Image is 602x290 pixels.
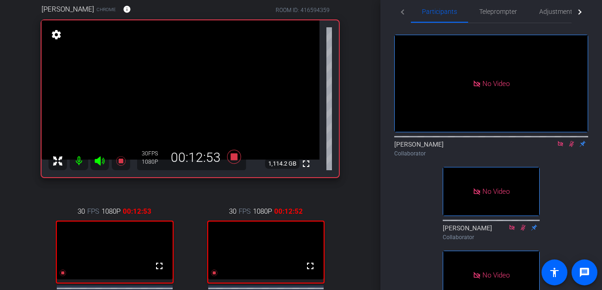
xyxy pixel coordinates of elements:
div: 30 [142,150,165,157]
span: No Video [482,187,510,196]
span: FPS [148,150,158,157]
span: 00:12:53 [123,206,151,216]
span: 1,114.2 GB [265,158,300,169]
span: FPS [87,206,99,216]
div: [PERSON_NAME] [394,140,588,158]
span: 1080P [253,206,272,216]
span: Chrome [96,6,116,13]
span: Participants [422,8,457,15]
div: [PERSON_NAME] [443,223,540,241]
div: 00:12:53 [165,150,227,166]
mat-icon: settings [50,29,63,40]
mat-icon: fullscreen [305,260,316,271]
div: Collaborator [443,233,540,241]
div: ROOM ID: 416594359 [276,6,330,14]
mat-icon: fullscreen [301,158,312,169]
span: Teleprompter [479,8,517,15]
span: No Video [482,79,510,87]
div: Collaborator [394,149,588,158]
span: 30 [229,206,236,216]
mat-icon: info [123,5,131,13]
span: 00:12:52 [274,206,303,216]
mat-icon: accessibility [549,267,560,278]
span: FPS [239,206,251,216]
span: Adjustments [539,8,576,15]
span: [PERSON_NAME] [42,4,94,14]
mat-icon: message [579,267,590,278]
mat-icon: fullscreen [154,260,165,271]
span: 1080P [102,206,120,216]
span: 30 [78,206,85,216]
div: 1080P [142,158,165,166]
span: No Video [482,271,510,279]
